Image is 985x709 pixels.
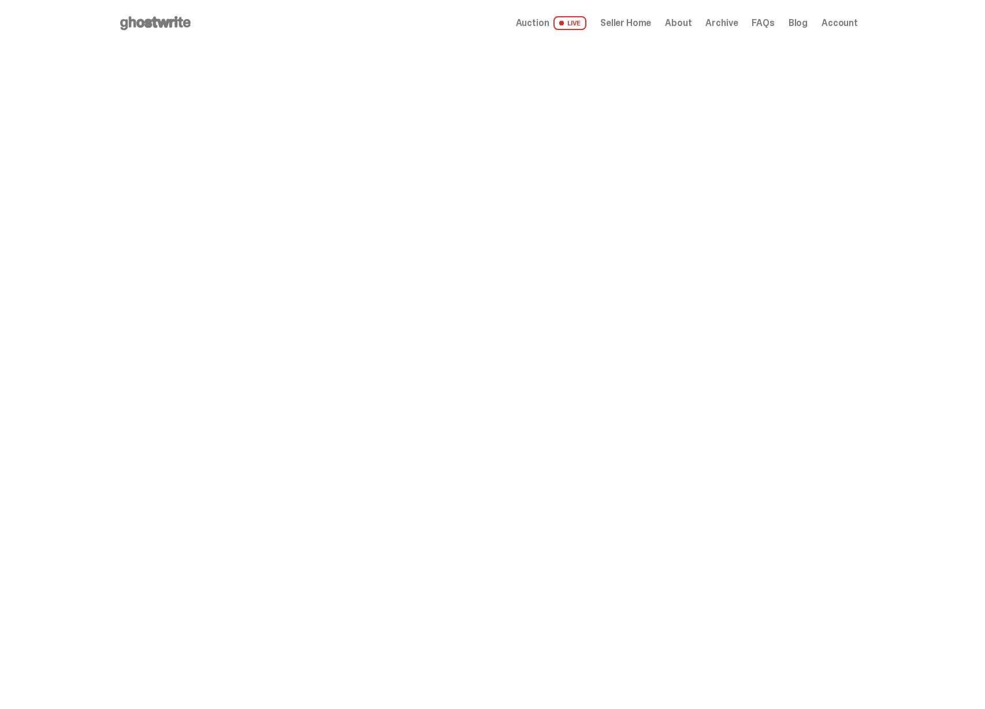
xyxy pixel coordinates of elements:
[516,18,549,28] span: Auction
[705,18,738,28] a: Archive
[516,16,586,30] a: Auction LIVE
[600,18,651,28] a: Seller Home
[822,18,858,28] a: Account
[789,18,808,28] a: Blog
[752,18,774,28] a: FAQs
[665,18,692,28] a: About
[553,16,586,30] span: LIVE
